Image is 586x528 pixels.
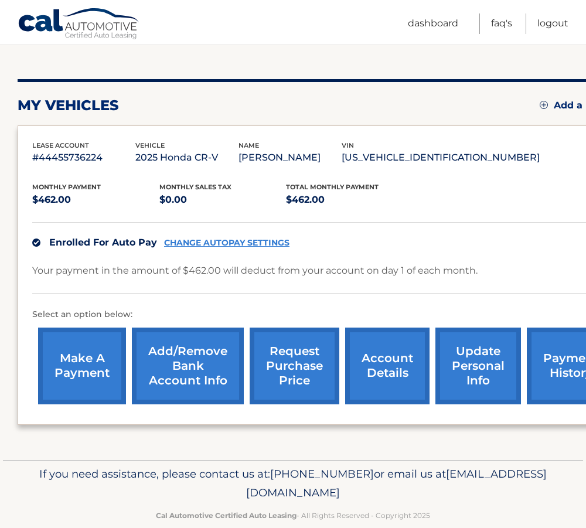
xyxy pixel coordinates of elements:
[491,13,512,34] a: FAQ's
[159,183,231,191] span: Monthly sales Tax
[540,101,548,109] img: add.svg
[18,97,119,114] h2: my vehicles
[408,13,458,34] a: Dashboard
[345,328,430,404] a: account details
[270,467,374,481] span: [PHONE_NUMBER]
[239,141,259,149] span: name
[159,192,287,208] p: $0.00
[239,149,342,166] p: [PERSON_NAME]
[342,149,540,166] p: [US_VEHICLE_IDENTIFICATION_NUMBER]
[32,263,478,279] p: Your payment in the amount of $462.00 will deduct from your account on day 1 of each month.
[21,465,565,502] p: If you need assistance, please contact us at: or email us at
[32,192,159,208] p: $462.00
[32,183,101,191] span: Monthly Payment
[49,237,157,248] span: Enrolled For Auto Pay
[342,141,354,149] span: vin
[32,239,40,247] img: check.svg
[32,141,89,149] span: lease account
[156,511,297,520] strong: Cal Automotive Certified Auto Leasing
[32,149,135,166] p: #44455736224
[250,328,339,404] a: request purchase price
[286,183,379,191] span: Total Monthly Payment
[135,149,239,166] p: 2025 Honda CR-V
[286,192,413,208] p: $462.00
[18,8,141,42] a: Cal Automotive
[135,141,165,149] span: vehicle
[164,238,289,248] a: CHANGE AUTOPAY SETTINGS
[38,328,126,404] a: make a payment
[21,509,565,522] p: - All Rights Reserved - Copyright 2025
[537,13,568,34] a: Logout
[435,328,521,404] a: update personal info
[132,328,244,404] a: Add/Remove bank account info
